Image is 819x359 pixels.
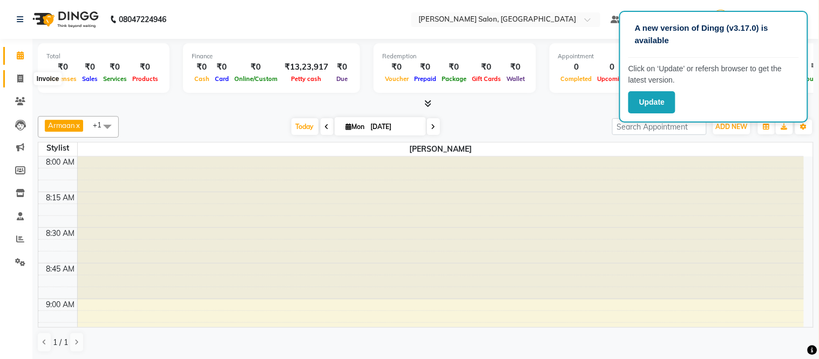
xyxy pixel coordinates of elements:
div: ₹0 [46,61,79,73]
span: Petty cash [289,75,324,83]
span: Cash [192,75,212,83]
div: ₹0 [333,61,351,73]
div: Finance [192,52,351,61]
div: 8:15 AM [44,192,77,204]
div: 8:00 AM [44,157,77,168]
img: logo [28,4,101,35]
input: 2025-09-01 [368,119,422,135]
div: ₹0 [411,61,439,73]
div: 9:00 AM [44,299,77,310]
div: Stylist [38,143,77,154]
div: Total [46,52,161,61]
div: ₹0 [504,61,527,73]
div: 0 [558,61,595,73]
input: Search Appointment [612,118,707,135]
p: A new version of Dingg (v3.17.0) is available [635,22,793,46]
img: madonna [712,10,730,29]
span: Products [130,75,161,83]
span: Due [334,75,350,83]
span: Wallet [504,75,527,83]
span: Today [292,118,319,135]
div: ₹0 [382,61,411,73]
div: Redemption [382,52,527,61]
div: ₹0 [439,61,469,73]
span: Mon [343,123,368,131]
div: ₹0 [192,61,212,73]
span: Armaan [48,121,75,130]
span: Sales [79,75,100,83]
div: ₹0 [130,61,161,73]
p: Click on ‘Update’ or refersh browser to get the latest version. [628,63,799,86]
span: Card [212,75,232,83]
div: ₹13,23,917 [280,61,333,73]
div: ₹0 [100,61,130,73]
span: Services [100,75,130,83]
span: Package [439,75,469,83]
div: ₹0 [469,61,504,73]
span: Gift Cards [469,75,504,83]
span: Upcoming [595,75,630,83]
span: Voucher [382,75,411,83]
div: 8:45 AM [44,263,77,275]
span: Online/Custom [232,75,280,83]
a: x [75,121,80,130]
span: Prepaid [411,75,439,83]
b: 08047224946 [119,4,166,35]
span: [PERSON_NAME] [78,143,804,156]
div: 8:30 AM [44,228,77,239]
div: ₹0 [212,61,232,73]
div: Invoice [34,72,62,85]
span: 1 / 1 [53,337,68,348]
div: ₹0 [79,61,100,73]
div: ₹0 [232,61,280,73]
span: ADD NEW [716,123,748,131]
span: +1 [93,120,110,129]
button: Update [628,91,675,113]
span: Completed [558,75,595,83]
div: Appointment [558,52,692,61]
button: ADD NEW [713,119,750,134]
div: 0 [595,61,630,73]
